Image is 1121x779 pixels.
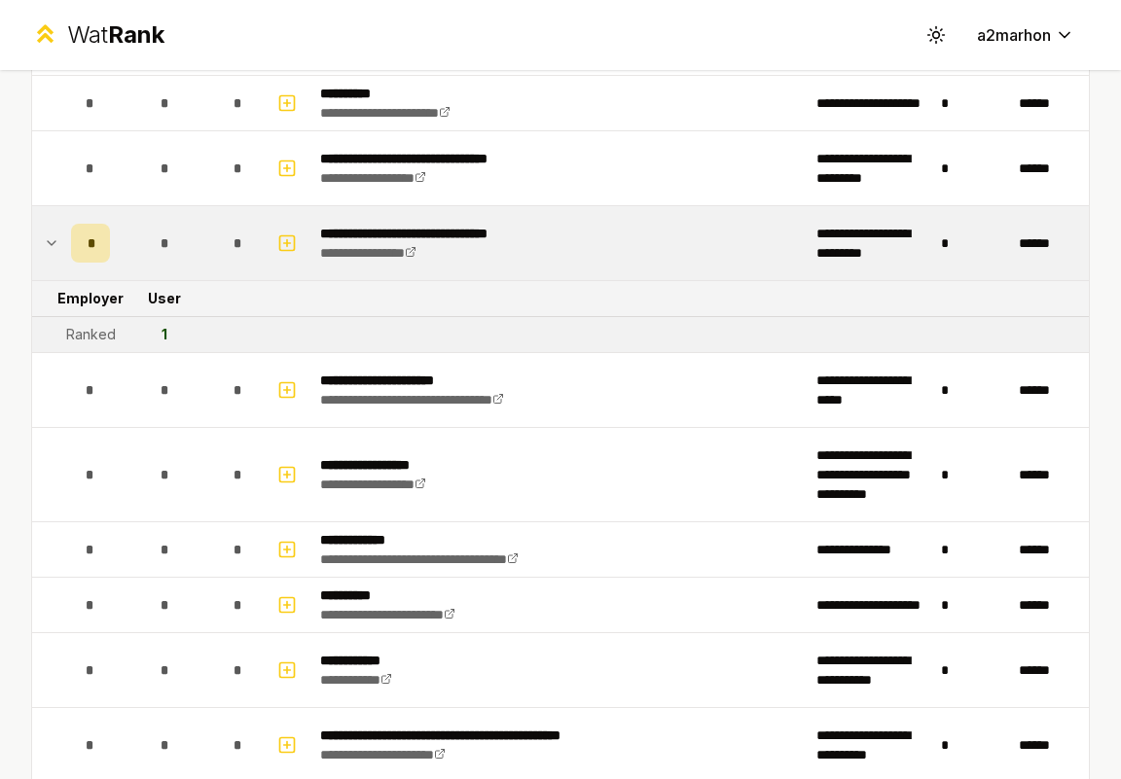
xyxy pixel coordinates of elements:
a: WatRank [31,19,164,51]
td: Employer [63,281,118,316]
span: Rank [108,20,164,49]
button: a2marhon [961,18,1090,53]
div: 1 [162,325,167,344]
span: a2marhon [977,23,1051,47]
div: Wat [67,19,164,51]
td: User [118,281,211,316]
div: Ranked [66,325,116,344]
